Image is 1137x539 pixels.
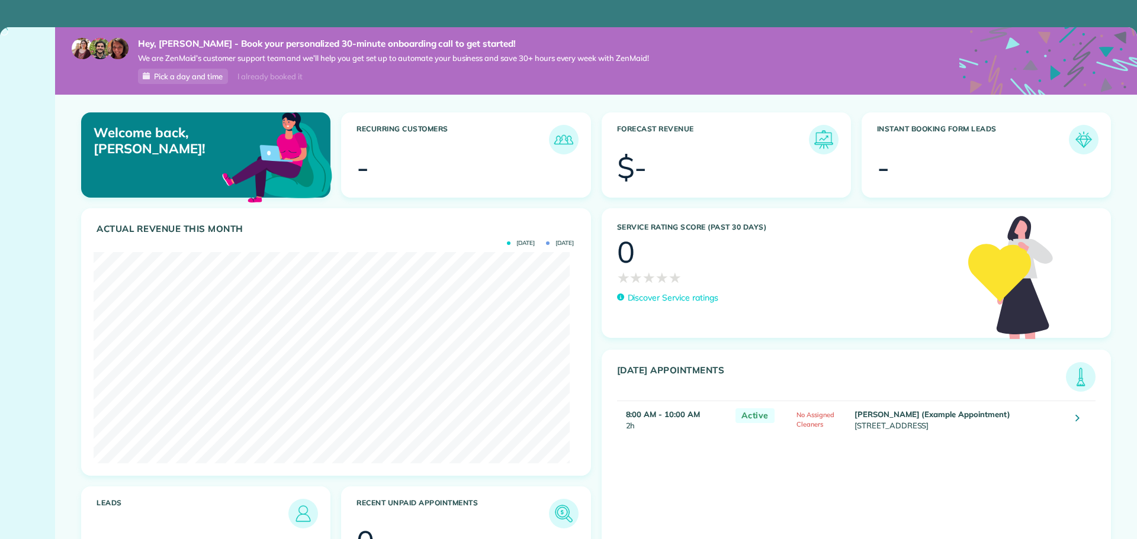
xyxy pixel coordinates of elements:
img: icon_unpaid_appointments-47b8ce3997adf2238b356f14209ab4cced10bd1f174958f3ca8f1d0dd7fffeee.png [552,502,576,525]
h3: Service Rating score (past 30 days) [617,223,956,231]
span: Pick a day and time [154,72,223,81]
span: [DATE] [546,240,574,246]
div: - [356,153,369,182]
p: Discover Service ratings [628,292,718,304]
img: icon_forecast_revenue-8c13a41c7ed35a8dcfafea3cbb826a0462acb37728057bba2d056411b612bbbe.png [812,128,836,151]
span: ★ [643,267,656,288]
img: icon_form_leads-04211a6a04a5b2264e4ee56bc0799ec3eb69b7e499cbb523a139df1d13a81ae0.png [1072,128,1096,151]
span: ★ [656,267,669,288]
span: ★ [617,267,630,288]
div: - [877,153,889,182]
p: Welcome back, [PERSON_NAME]! [94,125,250,156]
td: [STREET_ADDRESS] [852,401,1067,438]
span: Active [735,408,775,423]
img: maria-72a9807cf96188c08ef61303f053569d2e2a8a1cde33d635c8a3ac13582a053d.jpg [72,38,93,59]
img: jorge-587dff0eeaa6aab1f244e6dc62b8924c3b6ad411094392a53c71c6c4a576187d.jpg [89,38,111,59]
span: ★ [629,267,643,288]
h3: Recurring Customers [356,125,548,154]
img: icon_recurring_customers-cf858462ba22bcd05b5a5880d41d6543d210077de5bb9ebc9590e49fd87d84ed.png [552,128,576,151]
div: $- [617,153,647,182]
span: ★ [669,267,682,288]
h3: [DATE] Appointments [617,365,1067,392]
span: We are ZenMaid’s customer support team and we’ll help you get set up to automate your business an... [138,53,649,63]
div: 0 [617,237,635,267]
span: No Assigned Cleaners [796,411,834,429]
div: I already booked it [230,69,309,84]
td: 2h [617,401,730,438]
h3: Actual Revenue this month [97,224,579,234]
img: icon_todays_appointments-901f7ab196bb0bea1936b74009e4eb5ffbc2d2711fa7634e0d609ed5ef32b18b.png [1069,365,1093,389]
h3: Leads [97,499,288,528]
span: [DATE] [507,240,535,246]
strong: Hey, [PERSON_NAME] - Book your personalized 30-minute onboarding call to get started! [138,38,649,50]
h3: Recent unpaid appointments [356,499,548,528]
strong: [PERSON_NAME] (Example Appointment) [855,409,1010,419]
a: Pick a day and time [138,69,228,84]
a: Discover Service ratings [617,292,718,304]
h3: Forecast Revenue [617,125,809,154]
img: michelle-19f622bdf1676172e81f8f8fba1fb50e276960ebfe0243fe18214015130c80e4.jpg [107,38,129,59]
strong: 8:00 AM - 10:00 AM [626,409,700,419]
img: icon_leads-1bed01f49abd5b7fead27621c3d59655bb73ed531f8eeb49469d10e621d6b896.png [291,502,315,525]
h3: Instant Booking Form Leads [877,125,1069,154]
img: dashboard_welcome-42a62b7d889689a78055ac9021e634bf52bae3f8056760290aed330b23ab8690.png [220,99,335,214]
